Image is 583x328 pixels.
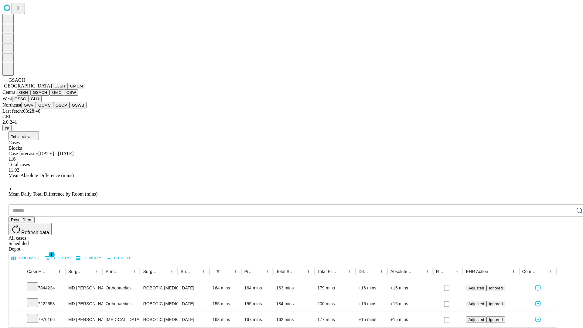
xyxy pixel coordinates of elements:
[231,267,240,276] button: Menu
[9,186,11,191] span: 5
[68,312,100,327] div: MD [PERSON_NAME]
[199,267,208,276] button: Menu
[337,267,346,276] button: Sort
[106,296,137,312] div: Orthopaedics
[317,269,336,274] div: Total Predicted Duration
[317,312,353,327] div: 177 mins
[5,126,9,130] span: @
[181,280,206,296] div: [DATE]
[143,296,174,312] div: ROBOTIC [MEDICAL_DATA] KNEE TOTAL
[377,267,386,276] button: Menu
[254,267,263,276] button: Sort
[486,301,505,307] button: Ignored
[2,102,21,108] span: Northeast
[489,317,503,322] span: Ignored
[359,280,384,296] div: +16 mins
[12,299,21,309] button: Expand
[75,254,103,263] button: Density
[244,269,254,274] div: Predicted In Room Duration
[43,253,72,263] button: Show filters
[27,269,46,274] div: Case Epic Id
[359,296,384,312] div: +16 mins
[213,312,238,327] div: 163 mins
[346,267,354,276] button: Menu
[21,230,49,235] span: Refresh data
[304,267,313,276] button: Menu
[17,89,30,96] button: GBH
[2,114,581,119] div: GEI
[466,269,488,274] div: EHR Action
[9,223,52,235] button: Refresh data
[276,312,311,327] div: 162 mins
[390,296,430,312] div: +16 mins
[2,108,40,114] span: Last fetch: 03:28:46
[296,267,304,276] button: Sort
[30,89,49,96] button: GSACH
[27,280,62,296] div: 7844234
[21,102,36,108] button: GWV
[423,267,431,276] button: Menu
[466,316,486,323] button: Adjusted
[68,280,100,296] div: MD [PERSON_NAME]
[12,315,21,325] button: Expand
[49,251,55,258] span: 1
[317,280,353,296] div: 179 mins
[213,296,238,312] div: 155 mins
[390,269,414,274] div: Absolute Difference
[468,286,484,290] span: Adjusted
[489,267,497,276] button: Sort
[70,102,87,108] button: GSWB
[9,151,38,156] span: Case forecaster
[263,267,271,276] button: Menu
[52,83,68,89] button: GJSH
[11,217,32,222] span: Reset filters
[27,312,62,327] div: 7970166
[436,269,444,274] div: Resolved in EHR
[106,312,137,327] div: [MEDICAL_DATA]
[2,90,17,95] span: Central
[68,269,84,274] div: Surgeon Name
[390,312,430,327] div: +15 mins
[49,89,64,96] button: GMC
[244,280,270,296] div: 164 mins
[11,135,30,139] span: Table View
[181,296,206,312] div: [DATE]
[369,267,377,276] button: Sort
[168,267,176,276] button: Menu
[466,285,486,291] button: Adjusted
[38,151,73,156] span: [DATE] - [DATE]
[244,312,270,327] div: 167 mins
[276,280,311,296] div: 163 mins
[468,317,484,322] span: Adjusted
[276,296,311,312] div: 184 mins
[191,267,199,276] button: Sort
[9,77,25,83] span: GSACH
[93,267,101,276] button: Menu
[9,156,15,162] span: 116
[2,119,581,125] div: 2.0.241
[121,267,130,276] button: Sort
[106,280,137,296] div: Orthopaedics
[244,296,270,312] div: 155 mins
[2,83,52,88] span: [GEOGRAPHIC_DATA]
[27,296,62,312] div: 7222653
[47,267,55,276] button: Sort
[68,296,100,312] div: MD [PERSON_NAME]
[55,267,64,276] button: Menu
[522,269,537,274] div: Comments
[36,102,53,108] button: GCMC
[214,267,222,276] div: 1 active filter
[143,312,174,327] div: ROBOTIC [MEDICAL_DATA] REPAIR [MEDICAL_DATA] INITIAL (BILATERAL)
[359,312,384,327] div: +15 mins
[444,267,453,276] button: Sort
[10,254,41,263] button: Select columns
[414,267,423,276] button: Sort
[466,301,486,307] button: Adjusted
[453,267,461,276] button: Menu
[359,269,368,274] div: Difference
[9,217,35,223] button: Reset filters
[486,316,505,323] button: Ignored
[105,254,132,263] button: Export
[68,83,85,89] button: GMCM
[181,312,206,327] div: [DATE]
